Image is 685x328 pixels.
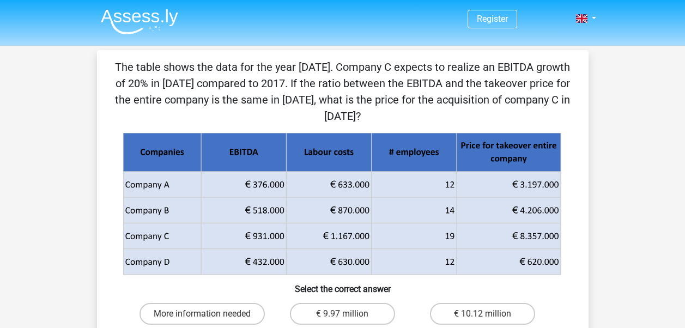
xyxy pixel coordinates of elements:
[114,275,571,294] h6: Select the correct answer
[101,9,178,34] img: Assessly
[114,59,571,124] p: The table shows the data for the year [DATE]. Company C expects to realize an EBITDA growth of 20...
[477,14,508,24] a: Register
[430,303,535,325] label: € 10.12 million
[140,303,265,325] label: More information needed
[290,303,395,325] label: € 9.97 million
